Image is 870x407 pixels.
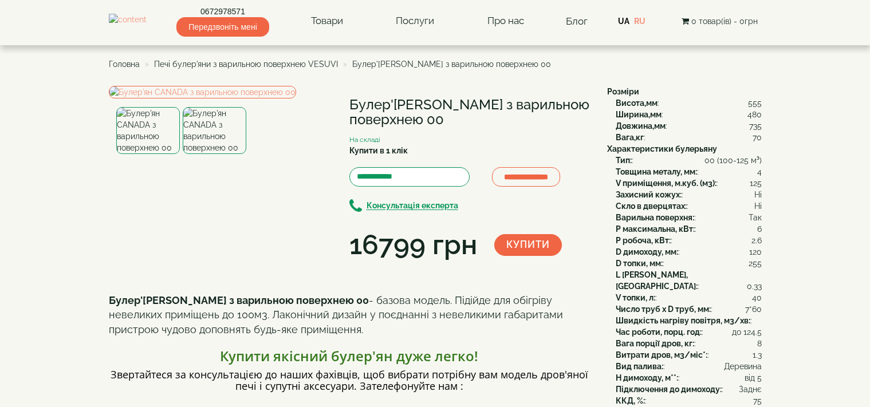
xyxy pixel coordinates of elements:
div: : [616,303,762,315]
b: P максимальна, кВт: [616,224,695,234]
div: : [616,97,762,109]
div: : [616,315,762,326]
span: 0.33 [747,280,762,292]
div: : [616,326,762,338]
b: Ширина,мм [616,110,662,119]
a: Послуги [384,8,446,34]
b: Тип: [616,156,632,165]
a: 0672978571 [176,6,269,17]
b: Довжина,мм [616,121,666,131]
div: : [616,200,762,212]
b: Висота,мм [616,98,658,108]
a: Про нас [476,8,536,34]
b: V топки, л: [616,293,655,302]
b: Характеристики булерьяну [607,144,717,153]
small: На складі [349,136,380,144]
b: Товщина металу, мм: [616,167,697,176]
span: 4 [757,166,762,177]
label: Купити в 1 клік [349,145,408,156]
span: 75 [753,395,762,406]
span: 4.5 [751,326,762,338]
button: Купити [494,234,562,256]
div: : [616,109,762,120]
div: : [616,395,762,406]
span: 735 [749,120,762,132]
div: 16799 грн [349,226,477,264]
span: Деревина [724,361,762,372]
b: L [PERSON_NAME], [GEOGRAPHIC_DATA]: [616,270,698,291]
span: Передзвоніть мені [176,17,269,37]
b: H димоходу, м**: [616,373,678,382]
span: Булер'[PERSON_NAME] з варильною поверхнею 00 [352,60,551,69]
img: content [109,14,147,28]
span: Заднє [739,384,762,395]
span: 480 [747,109,762,120]
span: Так [749,212,762,223]
a: Блог [566,15,588,27]
span: 1.3 [753,349,762,361]
a: RU [634,17,645,26]
img: Булер'ян CANADA з варильною поверхнею 00 [109,86,296,98]
b: Консультація експерта [367,201,458,211]
div: : [616,246,762,258]
span: 70 [753,132,762,143]
b: Витрати дров, м3/міс*: [616,350,707,359]
div: : [616,269,762,292]
h4: Звертайтеся за консультацією до наших фахівців, щоб вибрати потрібну вам модель дров'яної печі і ... [109,369,590,392]
div: : [616,177,762,189]
a: Товари [300,8,355,34]
div: : [616,384,762,395]
span: 125 [750,177,762,189]
b: D топки, мм: [616,259,663,268]
b: Скло в дверцятах: [616,201,687,211]
span: 40 [752,292,762,303]
b: Розміри [607,87,639,96]
div: : [616,132,762,143]
span: 2.6 [751,235,762,246]
span: 0 товар(ів) - 0грн [691,17,758,26]
div: : [616,189,762,200]
h1: Булер'[PERSON_NAME] з варильною поверхнею 00 [349,97,590,128]
b: Число труб x D труб, мм: [616,305,711,314]
button: 0 товар(ів) - 0грн [678,15,761,27]
span: від 5 [745,372,762,384]
b: Вид палива: [616,362,663,371]
div: : [616,338,762,349]
div: : [616,223,762,235]
span: 120 [749,246,762,258]
img: Булер'ян CANADA з варильною поверхнею 00 [183,107,246,154]
img: Булер'ян CANADA з варильною поверхнею 00 [116,107,180,154]
span: Ні [754,189,762,200]
b: Варильна поверхня: [616,213,694,222]
div: : [616,349,762,361]
a: UA [618,17,629,26]
div: : [616,258,762,269]
span: Ні [754,200,762,212]
b: Булер'[PERSON_NAME] з варильною поверхнею 00 [109,294,369,306]
b: P робоча, кВт: [616,236,671,245]
b: Вага,кг [616,133,644,142]
span: 555 [748,97,762,109]
div: : [616,120,762,132]
span: 8 [757,338,762,349]
b: V приміщення, м.куб. (м3): [616,179,717,188]
span: до 12 [732,326,751,338]
span: 00 (100-125 м³) [704,155,762,166]
b: D димоходу, мм: [616,247,678,256]
font: Купити якісний булер'ян дуже легко! [220,346,478,365]
div: : [616,166,762,177]
span: 255 [749,258,762,269]
div: : [616,372,762,384]
a: Печі булер'яни з варильною поверхнею VESUVI [154,60,338,69]
b: Захисний кожух: [616,190,682,199]
div: : [616,155,762,166]
b: Підключення до димоходу: [616,385,722,394]
b: Час роботи, порц. год: [616,327,702,337]
span: 6 [757,223,762,235]
div: : [616,212,762,223]
a: Головна [109,60,140,69]
div: : [616,292,762,303]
